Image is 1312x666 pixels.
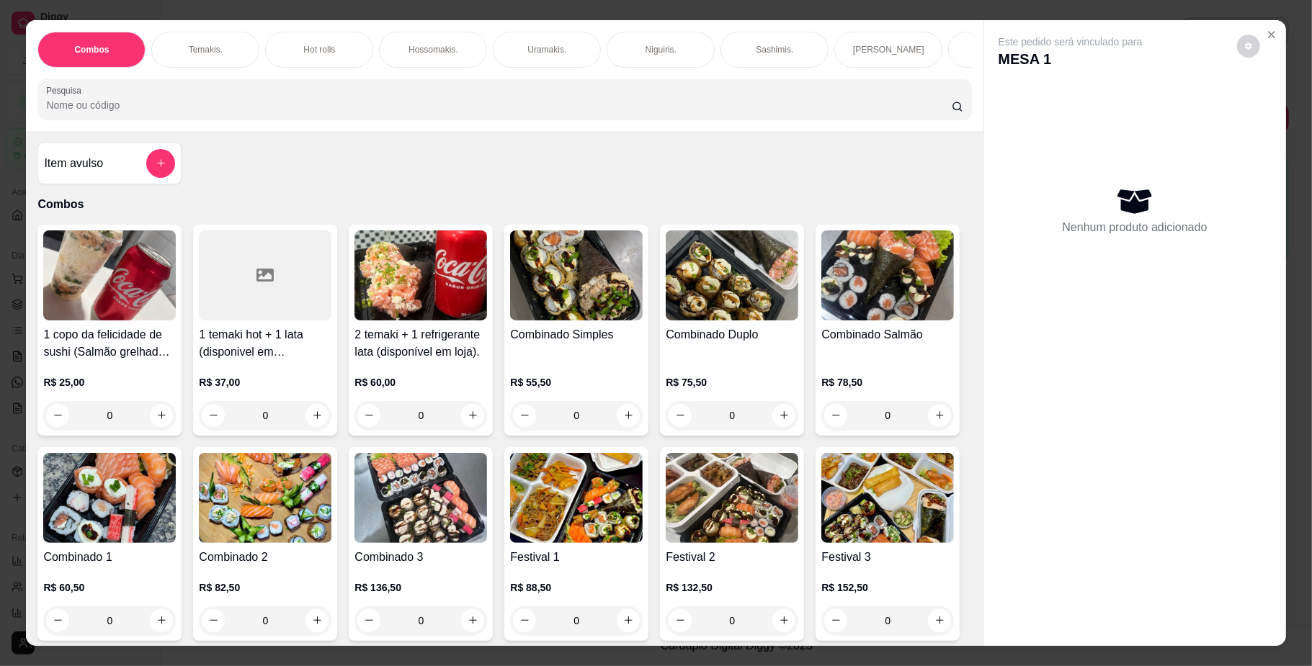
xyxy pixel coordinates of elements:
p: Combos [37,196,971,213]
p: R$ 132,50 [666,580,798,595]
p: R$ 136,50 [354,580,487,595]
h4: Combinado Duplo [666,326,798,343]
button: increase-product-quantity [305,404,329,427]
h4: Combinado 1 [43,549,176,566]
button: increase-product-quantity [150,404,173,427]
img: product-image [199,453,331,543]
h4: Festival 3 [821,549,954,566]
p: Temakis. [189,44,223,55]
img: product-image [354,230,487,320]
h4: Combinado Salmão [821,326,954,343]
h4: Festival 2 [666,549,798,566]
h4: 1 copo da felicidade de sushi (Salmão grelhado) 200ml + 1 lata (disponivel em [GEOGRAPHIC_DATA]) [43,326,176,361]
p: R$ 75,50 [666,375,798,390]
button: increase-product-quantity [150,609,173,632]
p: Combos [74,44,109,55]
p: R$ 152,50 [821,580,954,595]
p: Este pedido será vinculado para [999,35,1143,49]
button: increase-product-quantity [461,609,484,632]
h4: Item avulso [44,155,103,172]
p: R$ 55,50 [510,375,643,390]
img: product-image [510,230,643,320]
p: Nenhum produto adicionado [1063,219,1208,236]
p: Niguiris. [646,44,677,55]
p: Hot rolls [303,44,335,55]
img: product-image [354,453,487,543]
h4: Combinado Simples [510,326,643,343]
p: Uramakis. [527,44,566,55]
img: product-image [821,230,954,320]
p: R$ 78,50 [821,375,954,390]
img: product-image [43,230,176,320]
p: R$ 88,50 [510,580,643,595]
button: decrease-product-quantity [357,609,380,632]
h4: Festival 1 [510,549,643,566]
p: Sashimis. [756,44,793,55]
p: R$ 37,00 [199,375,331,390]
p: R$ 60,50 [43,580,176,595]
button: add-separate-item [146,149,175,178]
h4: Combinado 2 [199,549,331,566]
button: Close [1260,23,1283,46]
h4: 2 temaki + 1 refrigerante lata (disponível em loja). [354,326,487,361]
img: product-image [666,453,798,543]
p: R$ 82,50 [199,580,331,595]
img: product-image [43,453,176,543]
h4: Combinado 3 [354,549,487,566]
p: MESA 1 [999,49,1143,69]
input: Pesquisa [46,98,951,112]
button: decrease-product-quantity [202,404,225,427]
p: Hossomakis. [409,44,458,55]
button: decrease-product-quantity [1237,35,1260,58]
p: [PERSON_NAME] [853,44,924,55]
label: Pesquisa [46,84,86,96]
h4: 1 temaki hot + 1 lata (disponivel em [GEOGRAPHIC_DATA]) [199,326,331,361]
img: product-image [821,453,954,543]
button: decrease-product-quantity [202,609,225,632]
p: R$ 25,00 [43,375,176,390]
img: product-image [666,230,798,320]
img: product-image [510,453,643,543]
p: R$ 60,00 [354,375,487,390]
button: decrease-product-quantity [46,609,69,632]
button: increase-product-quantity [305,609,329,632]
button: decrease-product-quantity [46,404,69,427]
